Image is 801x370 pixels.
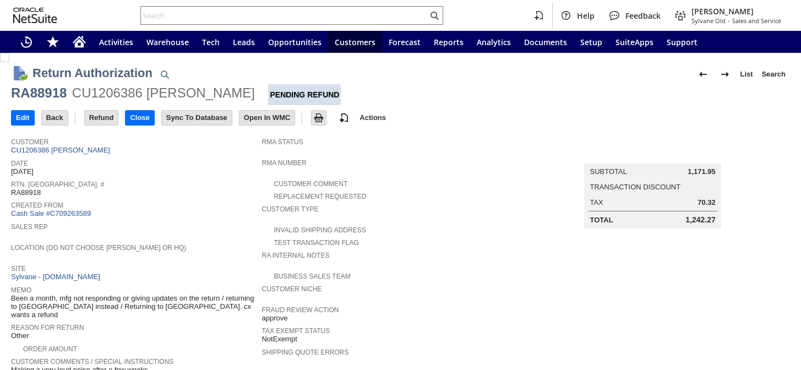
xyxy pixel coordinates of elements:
a: Activities [92,31,140,53]
a: Reason For Return [11,324,84,331]
a: Analytics [470,31,517,53]
span: Analytics [477,37,511,47]
span: Reports [434,37,464,47]
a: Forecast [382,31,427,53]
input: Refund [85,111,118,125]
a: CU1206386 [PERSON_NAME] [11,146,113,154]
a: Location (Do Not Choose [PERSON_NAME] or HQ) [11,244,186,252]
a: Tech [195,31,226,53]
a: List [736,66,758,83]
a: RA Internal Notes [261,252,329,259]
span: Setup [580,37,602,47]
caption: Summary [584,146,721,164]
span: Activities [99,37,133,47]
span: [DATE] [11,167,34,176]
a: Memo [11,286,31,294]
a: Site [11,265,26,273]
a: Tax [590,198,603,206]
a: Shipping Quote Errors [261,349,348,356]
a: Customer Comments / Special Instructions [11,358,173,366]
a: Home [66,31,92,53]
img: add-record.svg [337,111,351,124]
a: Rtn. [GEOGRAPHIC_DATA]. # [11,181,104,188]
a: Leads [226,31,261,53]
span: Forecast [389,37,421,47]
input: Print [312,111,326,125]
a: Sales Rep [11,223,48,231]
a: Date [11,160,28,167]
input: Sync To Database [162,111,232,125]
a: Support [660,31,704,53]
span: NotExempt [261,335,297,344]
a: RMA Number [261,159,306,167]
div: Shortcuts [40,31,66,53]
span: 1,171.95 [688,167,716,176]
a: Created From [11,202,63,209]
img: Quick Find [158,68,171,81]
svg: Search [428,9,441,22]
input: Search [141,9,428,22]
span: RA88918 [11,188,41,197]
a: Documents [517,31,574,53]
img: Print [312,111,325,124]
img: Previous [696,68,710,81]
h1: Return Authorization [32,64,152,82]
a: Actions [355,113,390,122]
span: Warehouse [146,37,189,47]
svg: Recent Records [20,35,33,48]
div: Pending Refund [268,84,341,105]
a: Opportunities [261,31,328,53]
svg: Shortcuts [46,35,59,48]
a: SuiteApps [609,31,660,53]
a: Customer Comment [274,180,347,188]
input: Back [42,111,68,125]
a: Tax Exempt Status [261,327,330,335]
span: Customers [335,37,375,47]
a: Fraud Review Action [261,306,339,314]
div: RA88918 [11,84,67,102]
input: Open In WMC [239,111,295,125]
span: approve [261,314,287,323]
input: Edit [12,111,34,125]
a: Customer Niche [261,285,322,293]
svg: logo [13,8,57,23]
span: Sales and Service [732,17,781,25]
img: Next [718,68,732,81]
span: 70.32 [698,198,716,207]
span: Feedback [625,10,661,21]
a: Transaction Discount [590,183,680,191]
a: Customer Type [261,205,318,213]
a: Setup [574,31,609,53]
svg: Home [73,35,86,48]
a: Invalid Shipping Address [274,226,366,234]
a: Reports [427,31,470,53]
span: Other [11,331,29,340]
span: Sylvane Old [691,17,726,25]
span: Help [577,10,595,21]
a: Search [758,66,790,83]
input: Close [126,111,154,125]
span: Tech [202,37,220,47]
span: - [728,17,730,25]
a: Cash Sale #C709263589 [11,209,91,217]
span: Documents [524,37,567,47]
a: Recent Records [13,31,40,53]
span: [PERSON_NAME] [691,6,781,17]
a: Replacement Requested [274,193,366,200]
a: Total [590,216,613,224]
a: Sylvane - [DOMAIN_NAME] [11,273,103,281]
div: CU1206386 [PERSON_NAME] [72,84,255,102]
a: Warehouse [140,31,195,53]
a: Subtotal [590,167,626,176]
a: Customer [11,138,48,146]
span: Opportunities [268,37,322,47]
a: Customers [328,31,382,53]
a: Business Sales Team [274,273,350,280]
a: Test Transaction Flag [274,239,358,247]
span: Support [667,37,698,47]
span: SuiteApps [615,37,653,47]
a: Order Amount [23,345,77,353]
span: Leads [233,37,255,47]
a: RMA Status [261,138,303,146]
span: Been a month, mfg not responding or giving updates on the return / returning to [GEOGRAPHIC_DATA]... [11,294,256,319]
